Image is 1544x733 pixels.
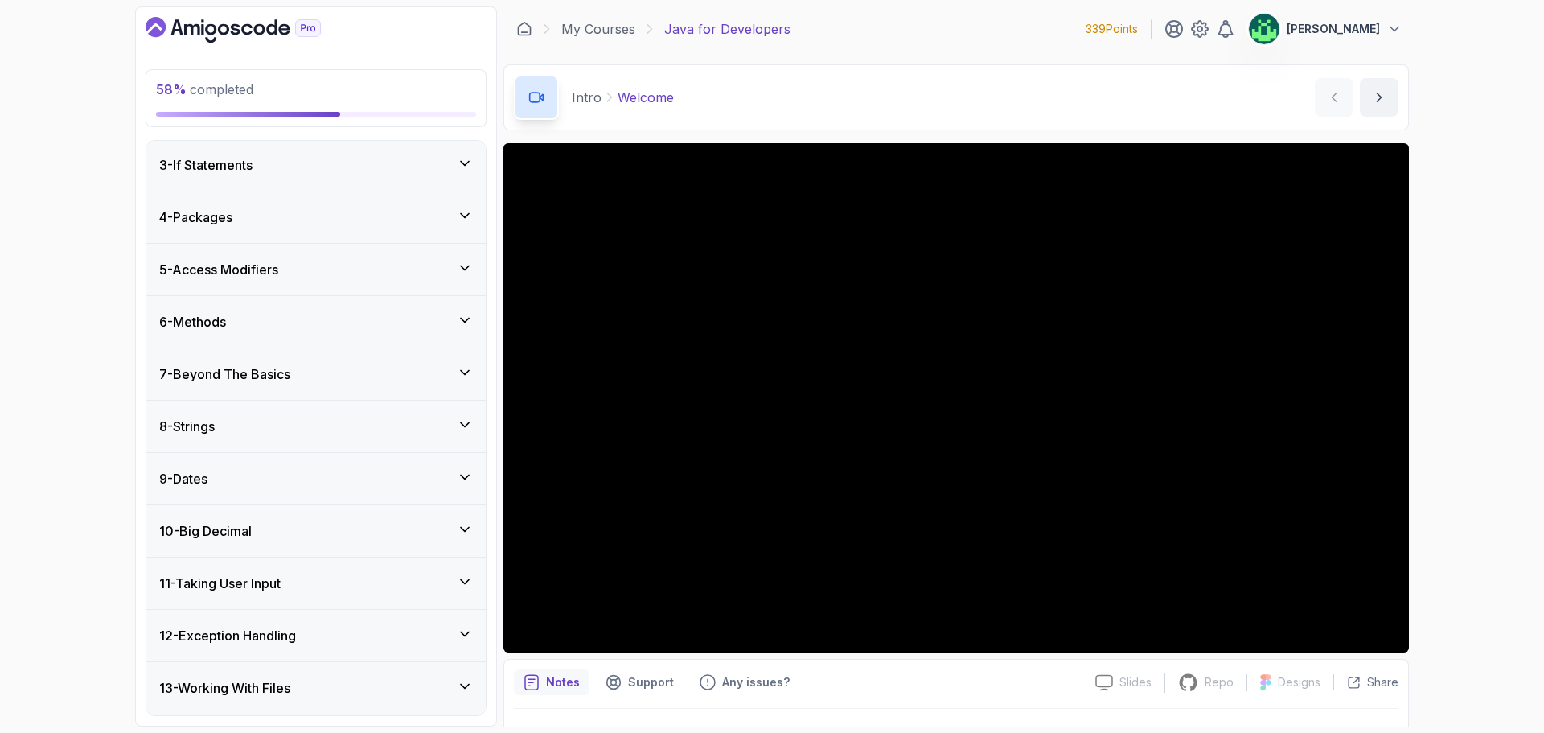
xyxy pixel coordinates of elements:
button: 9-Dates [146,453,486,504]
a: Dashboard [146,17,358,43]
h3: 6 - Methods [159,312,226,331]
p: Share [1367,674,1398,690]
a: My Courses [561,19,635,39]
button: 6-Methods [146,296,486,348]
button: 7-Beyond The Basics [146,348,486,400]
button: Support button [596,669,684,695]
p: Support [628,674,674,690]
button: previous content [1315,78,1353,117]
p: [PERSON_NAME] [1287,21,1380,37]
p: 339 Points [1086,21,1138,37]
p: Any issues? [722,674,790,690]
button: 3-If Statements [146,139,486,191]
a: Dashboard [516,21,532,37]
p: Intro [572,88,602,107]
p: Notes [546,674,580,690]
h3: 5 - Access Modifiers [159,260,278,279]
button: 13-Working With Files [146,662,486,714]
h3: 8 - Strings [159,417,215,436]
h3: 3 - If Statements [159,155,253,175]
p: Java for Developers [664,19,790,39]
h3: 9 - Dates [159,469,207,488]
p: Slides [1119,674,1152,690]
h3: 11 - Taking User Input [159,574,281,593]
button: user profile image[PERSON_NAME] [1248,13,1402,45]
button: 4-Packages [146,191,486,243]
button: 12-Exception Handling [146,610,486,661]
p: Welcome [618,88,674,107]
p: Designs [1278,674,1320,690]
p: Repo [1205,674,1234,690]
span: 58 % [156,81,187,97]
button: 8-Strings [146,401,486,452]
h3: 12 - Exception Handling [159,626,296,645]
button: 10-Big Decimal [146,505,486,557]
button: Share [1333,674,1398,690]
button: 5-Access Modifiers [146,244,486,295]
button: next content [1360,78,1398,117]
img: user profile image [1249,14,1279,44]
button: notes button [514,669,589,695]
h3: 4 - Packages [159,208,232,227]
button: Feedback button [690,669,799,695]
button: 11-Taking User Input [146,558,486,609]
h3: 10 - Big Decimal [159,521,252,541]
span: completed [156,81,253,97]
iframe: 1 - Hi [503,143,1409,653]
h3: 13 - Working With Files [159,678,290,698]
h3: 7 - Beyond The Basics [159,364,290,384]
